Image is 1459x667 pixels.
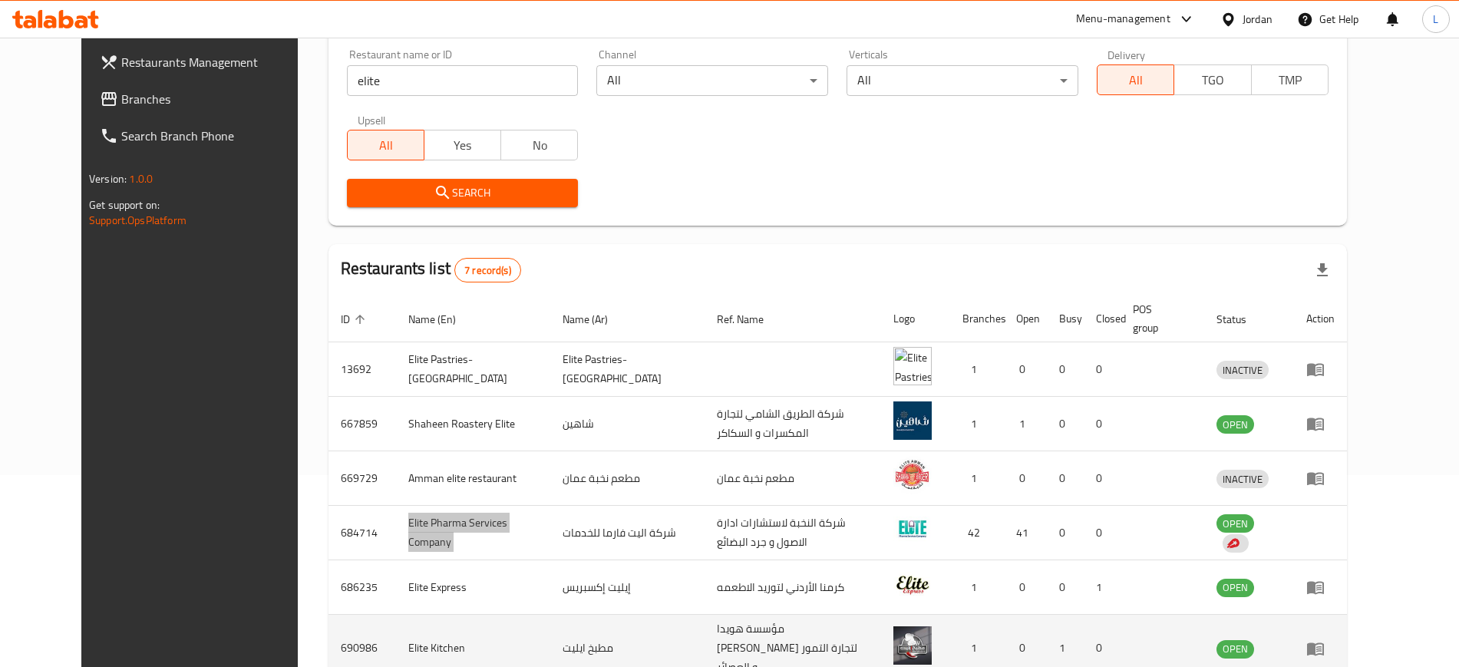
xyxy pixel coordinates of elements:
span: OPEN [1216,416,1254,434]
th: Action [1294,296,1347,342]
td: 0 [1004,342,1047,397]
button: No [500,130,578,160]
span: All [1104,69,1168,91]
div: All [596,65,828,96]
button: All [1097,64,1174,95]
td: شاهين [550,397,705,451]
td: كرمنا الأردني لتوريد الاطعمه [705,560,881,615]
td: 0 [1047,451,1084,506]
td: شركة الطريق الشامي لتجارة المكسرات و السكاكر [705,397,881,451]
td: 0 [1004,451,1047,506]
td: 0 [1084,451,1121,506]
span: Name (En) [408,310,476,329]
span: OPEN [1216,640,1254,658]
span: Branches [121,90,312,108]
th: Logo [881,296,950,342]
td: 0 [1084,342,1121,397]
td: مطعم نخبة عمان [705,451,881,506]
img: Elite Express [893,565,932,603]
div: OPEN [1216,415,1254,434]
th: Busy [1047,296,1084,342]
td: 1 [1084,560,1121,615]
span: Ref. Name [717,310,784,329]
td: مطعم نخبة عمان [550,451,705,506]
th: Branches [950,296,1004,342]
span: Get support on: [89,195,160,215]
img: Elite Pastries- Turkish Village [893,347,932,385]
img: Elite Kitchen [893,626,932,665]
span: OPEN [1216,579,1254,596]
div: Menu-management [1076,10,1170,28]
div: Menu [1306,414,1335,433]
span: All [354,134,418,157]
td: 42 [950,506,1004,560]
img: Amman elite restaurant [893,456,932,494]
td: 0 [1084,397,1121,451]
td: 667859 [328,397,396,451]
td: 1 [950,451,1004,506]
td: 0 [1047,560,1084,615]
td: إيليت إكسبريس [550,560,705,615]
div: INACTIVE [1216,470,1269,488]
th: Closed [1084,296,1121,342]
span: TMP [1258,69,1322,91]
div: Menu [1306,639,1335,658]
td: Elite Pastries- [GEOGRAPHIC_DATA] [396,342,550,397]
div: OPEN [1216,640,1254,659]
button: TGO [1173,64,1251,95]
button: All [347,130,424,160]
span: Yes [431,134,495,157]
td: 1 [950,560,1004,615]
div: INACTIVE [1216,361,1269,379]
td: 686235 [328,560,396,615]
label: Upsell [358,114,386,125]
td: 0 [1004,560,1047,615]
span: INACTIVE [1216,471,1269,488]
div: Jordan [1243,11,1272,28]
div: Menu [1306,578,1335,596]
td: 13692 [328,342,396,397]
a: Branches [87,81,325,117]
div: All [847,65,1078,96]
td: Elite Pharma Services Company [396,506,550,560]
img: delivery hero logo [1226,537,1239,550]
button: TMP [1251,64,1329,95]
button: Search [347,179,579,207]
span: Version: [89,169,127,189]
td: 1 [1004,397,1047,451]
span: OPEN [1216,515,1254,533]
span: POS group [1133,300,1186,337]
span: L [1433,11,1438,28]
span: INACTIVE [1216,362,1269,379]
td: شركة اليت فارما للخدمات [550,506,705,560]
td: Elite Pastries- [GEOGRAPHIC_DATA] [550,342,705,397]
td: 41 [1004,506,1047,560]
div: Menu [1306,469,1335,487]
a: Support.OpsPlatform [89,210,187,230]
span: Status [1216,310,1266,329]
input: Search for restaurant name or ID.. [347,65,579,96]
div: OPEN [1216,514,1254,533]
div: Total records count [454,258,521,282]
span: ID [341,310,370,329]
span: Name (Ar) [563,310,628,329]
td: Amman elite restaurant [396,451,550,506]
div: OPEN [1216,579,1254,597]
span: TGO [1180,69,1245,91]
div: Menu [1306,360,1335,378]
td: Elite Express [396,560,550,615]
span: 7 record(s) [455,263,520,278]
td: Shaheen Roastery Elite [396,397,550,451]
a: Search Branch Phone [87,117,325,154]
td: 0 [1047,342,1084,397]
img: Elite Pharma Services Company [893,510,932,549]
td: شركة النخبة لاستشارات ادارة الاصول و جرد البضائع [705,506,881,560]
span: Search [359,183,566,203]
label: Delivery [1107,49,1146,60]
td: 1 [950,397,1004,451]
span: 1.0.0 [129,169,153,189]
button: Yes [424,130,501,160]
td: 669729 [328,451,396,506]
div: Indicates that the vendor menu management has been moved to DH Catalog service [1223,534,1249,553]
img: Shaheen Roastery Elite [893,401,932,440]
